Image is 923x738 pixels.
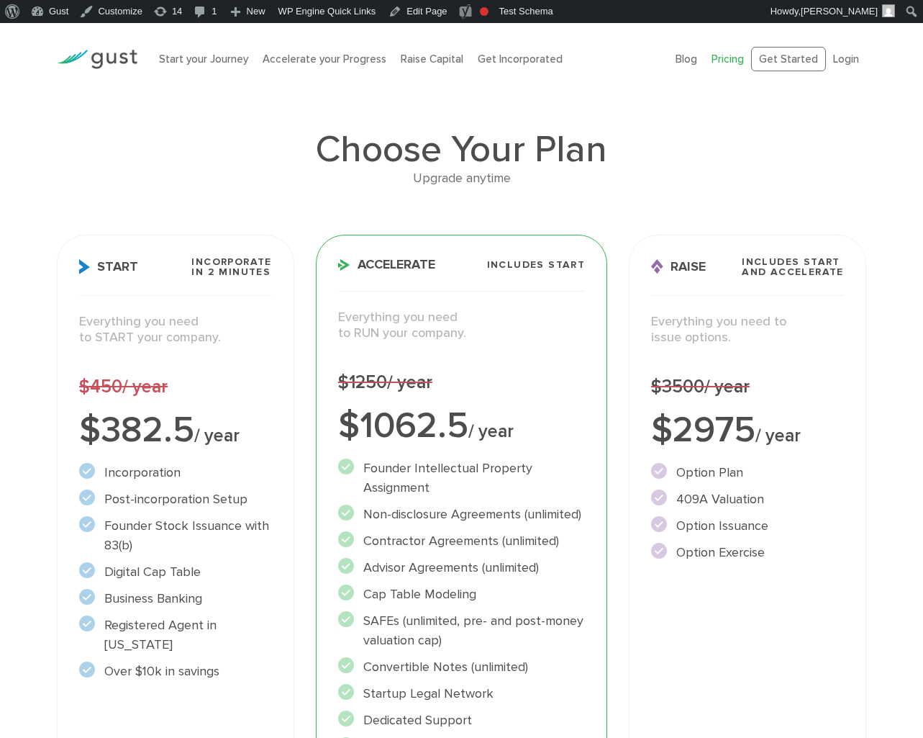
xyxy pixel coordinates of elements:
[79,516,272,555] li: Founder Stock Issuance with 83(b)
[801,6,878,17] span: [PERSON_NAME]
[338,711,585,730] li: Dedicated Support
[651,516,844,536] li: Option Issuance
[478,53,563,66] a: Get Incorporated
[79,259,138,274] span: Start
[79,463,272,482] li: Incorporation
[79,662,272,681] li: Over $10k in savings
[338,259,350,271] img: Accelerate Icon
[191,257,271,277] span: Incorporate in 2 Minutes
[338,657,585,677] li: Convertible Notes (unlimited)
[742,257,844,277] span: Includes START and ACCELERATE
[79,259,90,274] img: Start Icon X2
[651,543,844,562] li: Option Exercise
[651,259,663,274] img: Raise Icon
[480,7,488,16] div: Focus keyphrase not set
[338,310,585,342] p: Everything you need to RUN your company.
[401,53,463,66] a: Raise Capital
[651,259,706,274] span: Raise
[338,585,585,604] li: Cap Table Modeling
[651,490,844,509] li: 409A Valuation
[651,413,844,449] div: $2975
[387,372,432,393] span: / year
[833,53,859,66] a: Login
[79,314,272,346] p: Everything you need to START your company.
[79,616,272,654] li: Registered Agent in [US_STATE]
[704,376,750,397] span: / year
[79,376,168,397] span: $450
[338,684,585,703] li: Startup Legal Network
[57,168,866,189] div: Upgrade anytime
[79,589,272,608] li: Business Banking
[263,53,386,66] a: Accelerate your Progress
[338,258,435,271] span: Accelerate
[651,314,844,346] p: Everything you need to issue options.
[338,459,585,498] li: Founder Intellectual Property Assignment
[651,376,750,397] span: $3500
[79,562,272,582] li: Digital Cap Table
[122,376,168,397] span: / year
[676,53,697,66] a: Blog
[79,490,272,509] li: Post-incorporation Setup
[468,420,514,442] span: / year
[487,260,586,270] span: Includes START
[57,50,137,69] img: Gust Logo
[751,47,826,72] a: Get Started
[338,611,585,650] li: SAFEs (unlimited, pre- and post-money valuation cap)
[159,53,248,66] a: Start your Journey
[338,531,585,551] li: Contractor Agreements (unlimited)
[79,413,272,449] div: $382.5
[338,408,585,444] div: $1062.5
[57,131,866,168] h1: Choose Your Plan
[711,53,744,66] a: Pricing
[194,425,240,446] span: / year
[755,425,801,446] span: / year
[338,505,585,524] li: Non-disclosure Agreements (unlimited)
[338,558,585,577] li: Advisor Agreements (unlimited)
[651,463,844,482] li: Option Plan
[338,372,432,393] span: $1250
